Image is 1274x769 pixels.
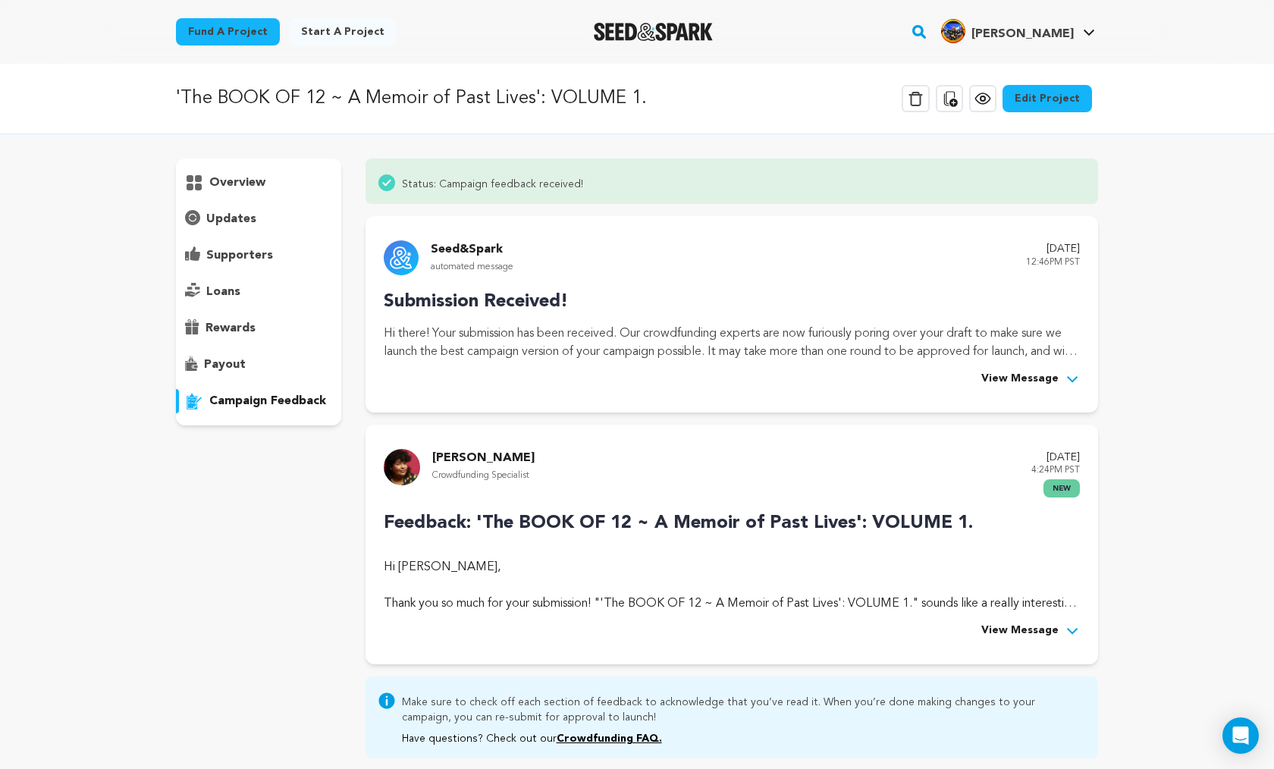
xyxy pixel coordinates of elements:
p: [DATE] [1026,240,1080,259]
button: rewards [176,316,341,341]
span: View Message [981,370,1059,388]
a: Fund a project [176,18,280,46]
p: Seed&Spark [431,240,513,259]
p: supporters [206,246,273,265]
a: Start a project [289,18,397,46]
p: Have questions? Check out our [402,731,1086,746]
p: Submission Received! [384,288,1080,315]
button: loans [176,280,341,304]
div: Hi [PERSON_NAME], Thank you so much for your submission! "'The BOOK OF 12 ~ A Memoir of Past Live... [384,558,1080,613]
span: Tony W.'s Profile [938,16,1098,48]
p: loans [206,283,240,301]
p: 4:24PM PST [1031,462,1080,479]
span: Status: Campaign feedback received! [402,174,583,192]
img: 9732bf93d350c959.jpg [384,449,420,485]
a: Seed&Spark Homepage [594,23,713,41]
button: View Message [981,622,1080,640]
p: Crowdfunding Specialist [432,467,535,485]
p: automated message [431,259,513,276]
a: Crowdfunding FAQ. [557,733,662,744]
p: overview [209,174,265,192]
p: campaign feedback [209,392,326,410]
a: Edit Project [1003,85,1092,112]
button: payout [176,353,341,377]
p: Feedback: 'The BOOK OF 12 ~ A Memoir of Past Lives': VOLUME 1. [384,510,1080,537]
img: bd432736ce30c2de.jpg [941,19,965,43]
p: rewards [206,319,256,337]
a: Tony W.'s Profile [938,16,1098,43]
button: updates [176,207,341,231]
span: new [1043,479,1080,497]
div: Tony W.'s Profile [941,19,1074,43]
button: overview [176,171,341,195]
p: [PERSON_NAME] [432,449,535,467]
button: campaign feedback [176,389,341,413]
p: [DATE] [1031,449,1080,467]
p: Hi there! Your submission has been received. Our crowdfunding experts are now furiously poring ov... [384,325,1080,361]
p: updates [206,210,256,228]
p: payout [204,356,246,374]
button: View Message [981,370,1080,388]
p: 'The BOOK OF 12 ~ A Memoir of Past Lives': VOLUME 1. [176,85,647,112]
span: View Message [981,622,1059,640]
img: Seed&Spark Logo Dark Mode [594,23,713,41]
button: supporters [176,243,341,268]
span: [PERSON_NAME] [971,28,1074,40]
div: Open Intercom Messenger [1222,717,1259,754]
p: Make sure to check off each section of feedback to acknowledge that you’ve read it. When you’re d... [402,692,1086,725]
p: 12:46PM PST [1026,254,1080,272]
